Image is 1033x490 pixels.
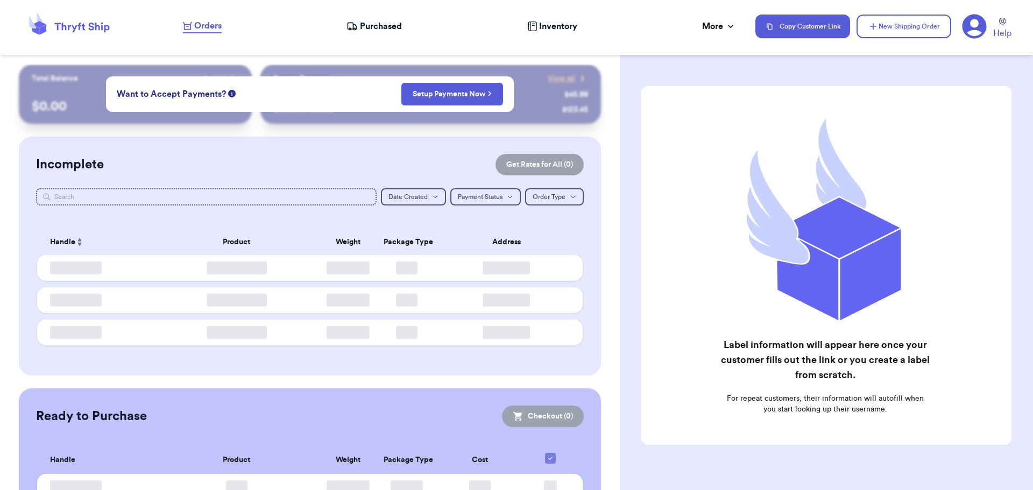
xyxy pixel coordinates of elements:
[548,73,588,84] a: View all
[377,446,436,474] th: Package Type
[32,73,78,84] p: Total Balance
[525,188,584,205] button: Order Type
[388,194,428,200] span: Date Created
[857,15,951,38] button: New Shipping Order
[381,188,446,205] button: Date Created
[154,446,319,474] th: Product
[562,104,588,115] div: $ 123.45
[436,229,583,255] th: Address
[413,89,492,100] a: Setup Payments Now
[533,194,565,200] span: Order Type
[117,88,226,101] span: Want to Accept Payments?
[496,154,584,175] button: Get Rates for All (0)
[32,98,239,115] p: $ 0.00
[702,20,736,33] div: More
[360,20,402,33] span: Purchased
[377,229,436,255] th: Package Type
[564,89,588,100] div: $ 45.99
[458,194,503,200] span: Payment Status
[75,236,84,248] button: Sort ascending
[720,337,930,382] h2: Label information will appear here once your customer fills out the link or you create a label fr...
[539,20,577,33] span: Inventory
[346,20,402,33] a: Purchased
[319,446,377,474] th: Weight
[993,18,1011,40] a: Help
[203,73,239,84] a: Payout
[755,15,850,38] button: Copy Customer Link
[154,229,319,255] th: Product
[720,393,930,415] p: For repeat customers, their information will autofill when you start looking up their username.
[273,73,333,84] p: Recent Payments
[50,237,75,248] span: Handle
[36,408,147,425] h2: Ready to Purchase
[401,83,503,105] button: Setup Payments Now
[319,229,377,255] th: Weight
[502,406,584,427] button: Checkout (0)
[527,20,577,33] a: Inventory
[183,19,222,33] a: Orders
[194,19,222,32] span: Orders
[436,446,525,474] th: Cost
[450,188,521,205] button: Payment Status
[36,156,104,173] h2: Incomplete
[548,73,575,84] span: View all
[993,27,1011,40] span: Help
[203,73,226,84] span: Payout
[50,455,75,466] span: Handle
[36,188,377,205] input: Search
